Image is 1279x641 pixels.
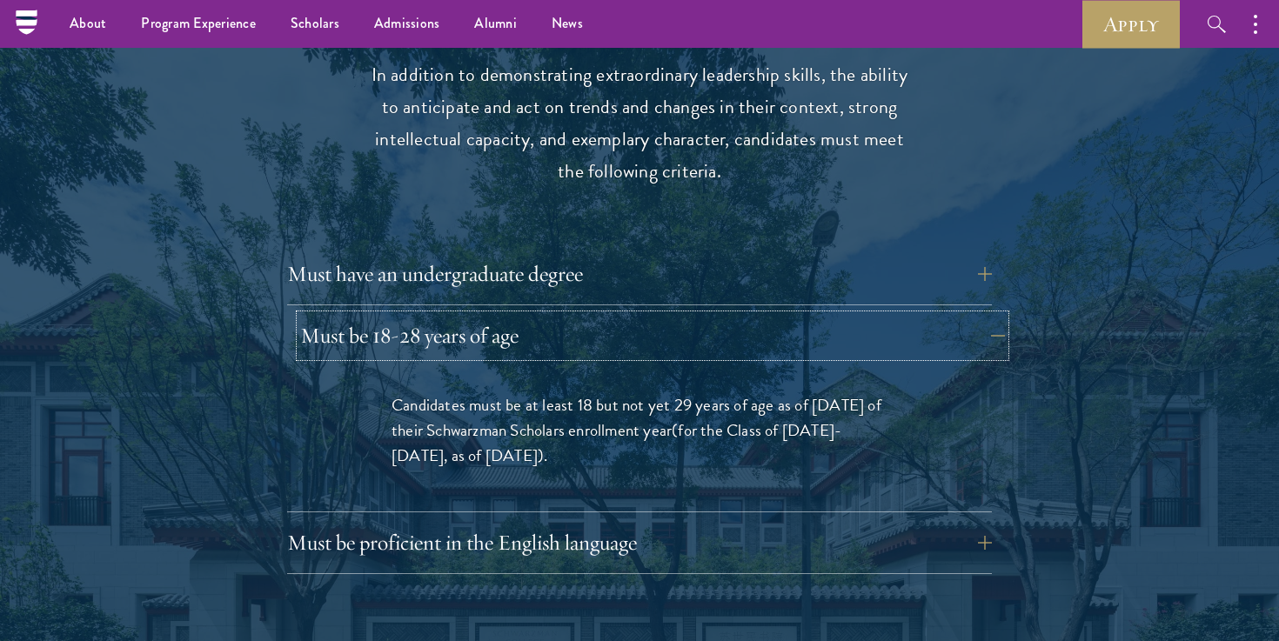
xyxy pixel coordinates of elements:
button: Must be proficient in the English language [287,522,992,564]
button: Must have an undergraduate degree [287,253,992,295]
p: Candidates must be at least 18 but not yet 29 years of age as of [DATE] of their Schwarzman Schol... [392,392,887,468]
button: Must be 18-28 years of age [300,315,1005,357]
p: In addition to demonstrating extraordinary leadership skills, the ability to anticipate and act o... [370,59,909,188]
span: (for the Class of [DATE]-[DATE], as of [DATE]) [392,417,841,468]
